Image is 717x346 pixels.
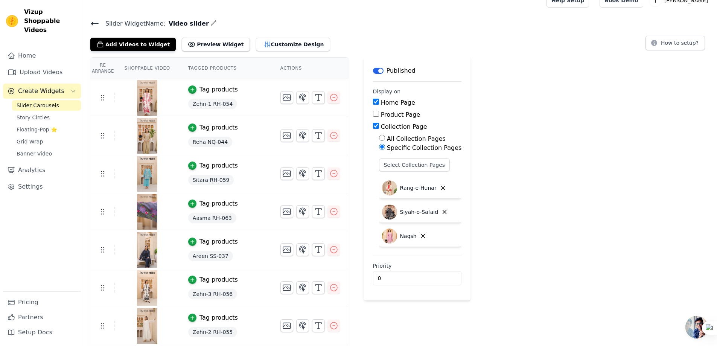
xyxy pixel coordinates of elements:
[188,251,233,261] span: Areen SS-037
[179,58,271,79] th: Tagged Products
[199,237,238,246] div: Tag products
[12,148,81,159] a: Banner Video
[280,319,293,332] button: Change Thumbnail
[685,316,708,338] div: Open chat
[437,181,449,194] button: Delete collection
[90,58,115,79] th: Re Arrange
[188,327,237,337] span: Zehn-2 RH-055
[188,161,238,170] button: Tag products
[280,129,293,142] button: Change Thumbnail
[166,19,209,28] span: Video slider
[210,18,216,29] div: Edit Name
[400,208,438,216] p: Siyah-o-Safaid
[199,275,238,284] div: Tag products
[382,204,397,219] img: Siyah-o-Safaid
[280,281,293,294] button: Change Thumbnail
[188,237,238,246] button: Tag products
[199,199,238,208] div: Tag products
[137,270,158,306] img: vizup-images-7d6c.png
[3,84,81,99] button: Create Widgets
[381,123,427,130] label: Collection Page
[17,114,50,121] span: Story Circles
[280,205,293,218] button: Change Thumbnail
[137,80,158,116] img: vizup-images-70e6.png
[188,175,234,185] span: Sitara RH-059
[3,325,81,340] a: Setup Docs
[400,232,417,240] p: Naqsh
[137,232,158,268] img: vizup-images-6693.png
[645,41,705,48] a: How to setup?
[188,123,238,132] button: Tag products
[137,194,158,230] img: vizup-images-be59.png
[137,118,158,154] img: vizup-images-2270.png
[182,38,250,51] button: Preview Widget
[382,180,397,195] img: Rang-e-Hunar
[387,66,416,75] p: Published
[17,150,52,157] span: Banner Video
[188,99,237,109] span: Zehn-1 RH-054
[199,85,238,94] div: Tag products
[199,123,238,132] div: Tag products
[387,144,462,151] label: Specific Collection Pages
[188,289,237,299] span: Zehn-3 RH-056
[3,65,81,80] a: Upload Videos
[280,167,293,180] button: Change Thumbnail
[3,163,81,178] a: Analytics
[188,137,232,147] span: Reha NQ-044
[280,243,293,256] button: Change Thumbnail
[90,38,176,51] button: Add Videos to Widget
[373,88,401,95] legend: Display on
[271,58,349,79] th: Actions
[17,102,59,109] span: Slider Carousels
[3,295,81,310] a: Pricing
[6,15,18,27] img: Vizup
[137,308,158,344] img: vizup-images-cb99.png
[115,58,179,79] th: Shoppable Video
[137,156,158,192] img: vizup-images-1f9a.png
[438,206,451,218] button: Delete collection
[12,100,81,111] a: Slider Carousels
[381,111,420,118] label: Product Page
[645,36,705,50] button: How to setup?
[381,99,415,106] label: Home Page
[188,85,238,94] button: Tag products
[18,87,64,96] span: Create Widgets
[199,313,238,322] div: Tag products
[387,135,446,142] label: All Collection Pages
[188,313,238,322] button: Tag products
[12,124,81,135] a: Floating-Pop ⭐
[256,38,330,51] button: Customize Design
[280,91,293,104] button: Change Thumbnail
[17,126,57,133] span: Floating-Pop ⭐
[3,179,81,194] a: Settings
[188,275,238,284] button: Tag products
[373,262,462,270] label: Priority
[400,184,437,192] p: Rang-e-Hunar
[24,8,78,35] span: Vizup Shoppable Videos
[99,19,166,28] span: Slider Widget Name:
[379,159,450,171] button: Select Collection Pages
[17,138,43,145] span: Grid Wrap
[417,230,429,242] button: Delete collection
[188,199,238,208] button: Tag products
[188,213,236,223] span: Aasma RH-063
[382,229,397,244] img: Naqsh
[199,161,238,170] div: Tag products
[3,48,81,63] a: Home
[12,112,81,123] a: Story Circles
[12,136,81,147] a: Grid Wrap
[3,310,81,325] a: Partners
